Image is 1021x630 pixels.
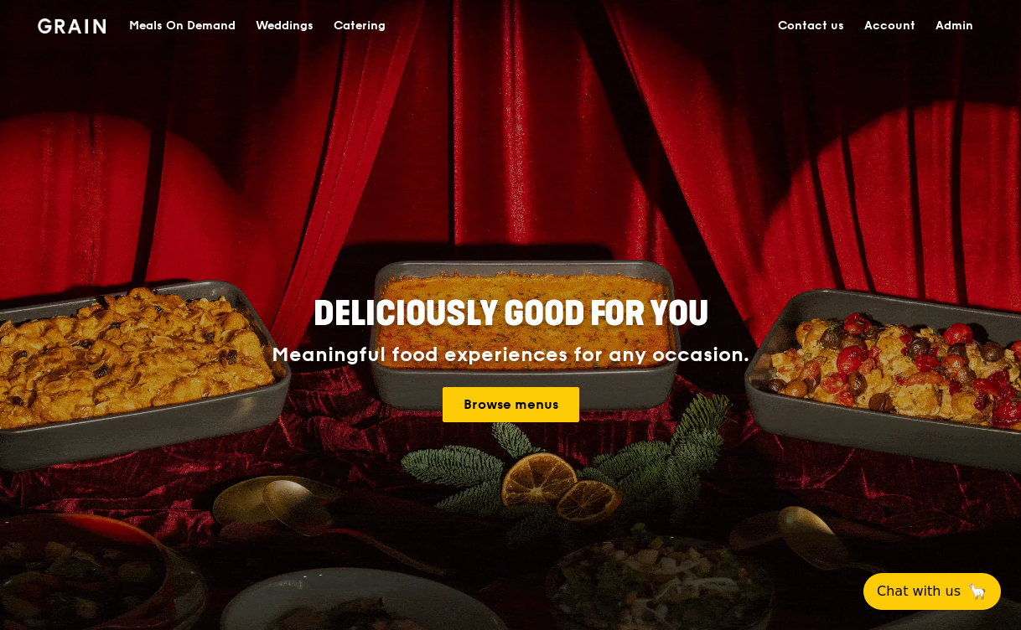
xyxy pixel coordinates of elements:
a: Browse menus [443,387,579,422]
a: Weddings [246,1,324,51]
div: Weddings [256,1,314,51]
a: Admin [925,1,983,51]
a: Account [854,1,925,51]
div: Meals On Demand [129,1,236,51]
div: Meaningful food experiences for any occasion. [209,343,812,367]
span: 🦙 [967,581,987,602]
span: Deliciously good for you [314,294,708,334]
img: Grain [38,18,106,34]
div: Catering [334,1,386,51]
a: Contact us [768,1,854,51]
a: Catering [324,1,396,51]
span: Chat with us [877,581,961,602]
button: Chat with us🦙 [863,573,1001,610]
